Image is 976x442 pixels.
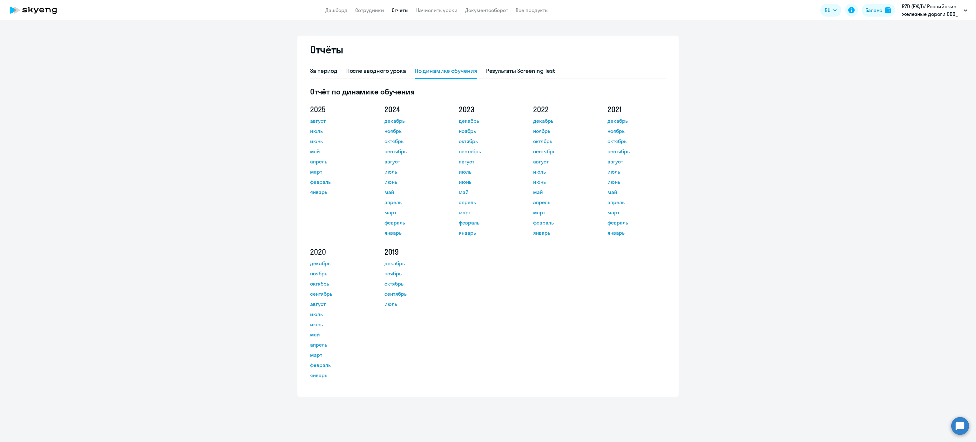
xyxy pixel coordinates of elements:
[885,7,891,13] img: balance
[310,280,367,287] a: октябрь
[820,4,841,17] button: RU
[533,188,590,196] a: май
[607,198,665,206] a: апрель
[384,168,442,176] a: июль
[310,371,367,379] a: январь
[310,331,367,338] a: май
[384,127,442,135] a: ноябрь
[384,259,442,267] a: декабрь
[384,148,442,155] a: сентябрь
[865,6,882,14] div: Баланс
[310,321,367,328] a: июнь
[902,3,961,18] p: RZD (РЖД)/ Российские железные дороги ООО_ KAM, КОРПОРАТИВНЫЙ УНИВЕРСИТЕТ РЖД АНО ДПО
[310,67,337,75] div: За период
[384,229,442,237] a: январь
[310,127,367,135] a: июль
[310,43,343,56] h2: Отчёты
[310,300,367,308] a: август
[459,127,516,135] a: ноябрь
[384,247,442,257] h5: 2019
[384,158,442,165] a: август
[310,270,367,277] a: ноябрь
[384,104,442,114] h5: 2024
[459,158,516,165] a: август
[607,104,665,114] h5: 2021
[459,209,516,216] a: март
[459,178,516,186] a: июнь
[459,104,516,114] h5: 2023
[607,158,665,165] a: август
[325,7,348,13] a: Дашборд
[607,168,665,176] a: июль
[384,300,442,308] a: июль
[310,137,367,145] a: июнь
[533,148,590,155] a: сентябрь
[346,67,406,75] div: После вводного урока
[607,209,665,216] a: март
[415,67,477,75] div: По динамике обучения
[533,168,590,176] a: июль
[486,67,555,75] div: Результаты Screening Test
[384,137,442,145] a: октябрь
[862,4,895,17] button: Балансbalance
[310,148,367,155] a: май
[459,229,516,237] a: январь
[459,117,516,125] a: декабрь
[459,137,516,145] a: октябрь
[607,178,665,186] a: июнь
[384,270,442,277] a: ноябрь
[310,351,367,359] a: март
[310,188,367,196] a: январь
[533,104,590,114] h5: 2022
[384,280,442,287] a: октябрь
[310,290,367,298] a: сентябрь
[533,127,590,135] a: ноябрь
[459,198,516,206] a: апрель
[533,209,590,216] a: март
[310,259,367,267] a: декабрь
[384,117,442,125] a: декабрь
[607,137,665,145] a: октябрь
[355,7,384,13] a: Сотрудники
[310,117,367,125] a: август
[392,7,409,13] a: Отчеты
[825,6,830,14] span: RU
[607,219,665,226] a: февраль
[310,247,367,257] h5: 2020
[384,219,442,226] a: февраль
[310,86,666,97] h5: Отчёт по динамике обучения
[533,198,590,206] a: апрель
[899,3,971,18] button: RZD (РЖД)/ Российские железные дороги ООО_ KAM, КОРПОРАТИВНЫЙ УНИВЕРСИТЕТ РЖД АНО ДПО
[533,117,590,125] a: декабрь
[607,229,665,237] a: январь
[533,219,590,226] a: февраль
[310,104,367,114] h5: 2025
[384,188,442,196] a: май
[459,219,516,226] a: февраль
[384,198,442,206] a: апрель
[533,178,590,186] a: июнь
[465,7,508,13] a: Документооборот
[607,127,665,135] a: ноябрь
[533,137,590,145] a: октябрь
[516,7,549,13] a: Все продукты
[310,341,367,349] a: апрель
[416,7,457,13] a: Начислить уроки
[310,168,367,176] a: март
[384,178,442,186] a: июнь
[607,117,665,125] a: декабрь
[459,188,516,196] a: май
[310,178,367,186] a: февраль
[310,158,367,165] a: апрель
[384,209,442,216] a: март
[310,361,367,369] a: февраль
[310,310,367,318] a: июль
[533,158,590,165] a: август
[459,168,516,176] a: июль
[459,148,516,155] a: сентябрь
[607,148,665,155] a: сентябрь
[533,229,590,237] a: январь
[607,188,665,196] a: май
[384,290,442,298] a: сентябрь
